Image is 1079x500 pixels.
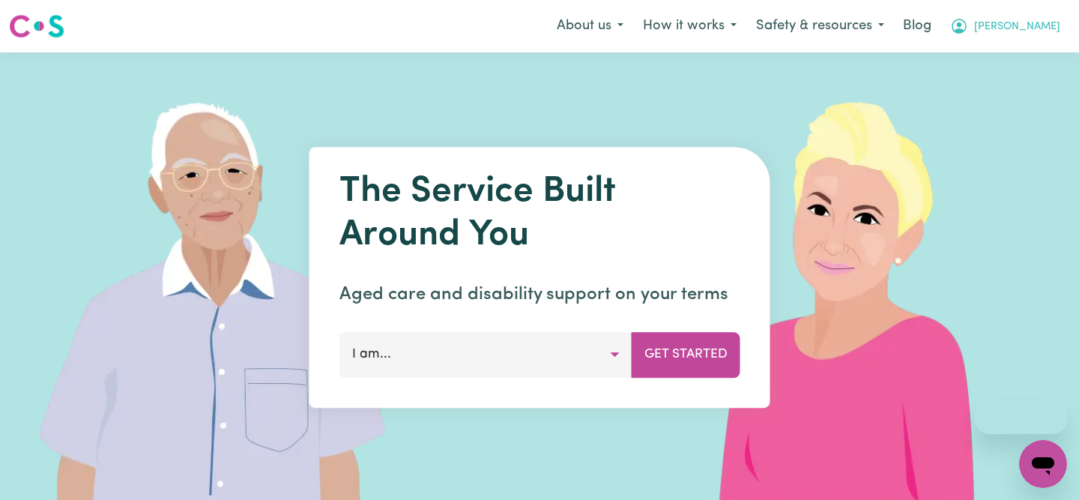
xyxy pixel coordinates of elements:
[632,332,740,377] button: Get Started
[975,401,1067,434] iframe: Message from company
[339,171,740,257] h1: The Service Built Around You
[940,10,1070,42] button: My Account
[9,9,64,43] a: Careseekers logo
[339,332,632,377] button: I am...
[1019,440,1067,488] iframe: Button to launch messaging window
[339,281,740,308] p: Aged care and disability support on your terms
[746,10,894,42] button: Safety & resources
[9,13,64,40] img: Careseekers logo
[974,19,1060,35] span: [PERSON_NAME]
[547,10,633,42] button: About us
[894,10,940,43] a: Blog
[633,10,746,42] button: How it works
